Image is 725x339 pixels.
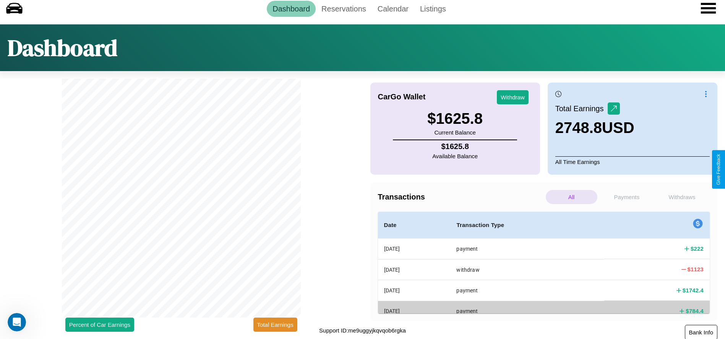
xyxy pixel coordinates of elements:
[378,259,451,280] th: [DATE]
[450,238,604,260] th: payment
[384,221,444,230] h4: Date
[450,301,604,321] th: payment
[432,142,478,151] h4: $ 1625.8
[656,190,708,204] p: Withdraws
[378,301,451,321] th: [DATE]
[432,151,478,161] p: Available Balance
[555,119,634,136] h3: 2748.8 USD
[456,221,598,230] h4: Transaction Type
[555,102,608,115] p: Total Earnings
[450,280,604,301] th: payment
[378,238,451,260] th: [DATE]
[716,154,721,185] div: Give Feedback
[601,190,653,204] p: Payments
[316,1,372,17] a: Reservations
[414,1,452,17] a: Listings
[378,92,426,101] h4: CarGo Wallet
[688,265,704,273] h4: $ 1123
[378,280,451,301] th: [DATE]
[546,190,597,204] p: All
[686,307,704,315] h4: $ 784.4
[555,156,710,167] p: All Time Earnings
[8,32,117,63] h1: Dashboard
[683,286,704,294] h4: $ 1742.4
[427,110,483,127] h3: $ 1625.8
[8,313,26,331] iframe: Intercom live chat
[378,212,710,321] table: simple table
[497,90,529,104] button: Withdraw
[65,318,134,332] button: Percent of Car Earnings
[253,318,297,332] button: Total Earnings
[372,1,414,17] a: Calendar
[378,193,544,201] h4: Transactions
[427,127,483,138] p: Current Balance
[450,259,604,280] th: withdraw
[267,1,316,17] a: Dashboard
[691,245,704,253] h4: $ 222
[319,325,406,336] p: Support ID: me9uggyjkqvqob6rgka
